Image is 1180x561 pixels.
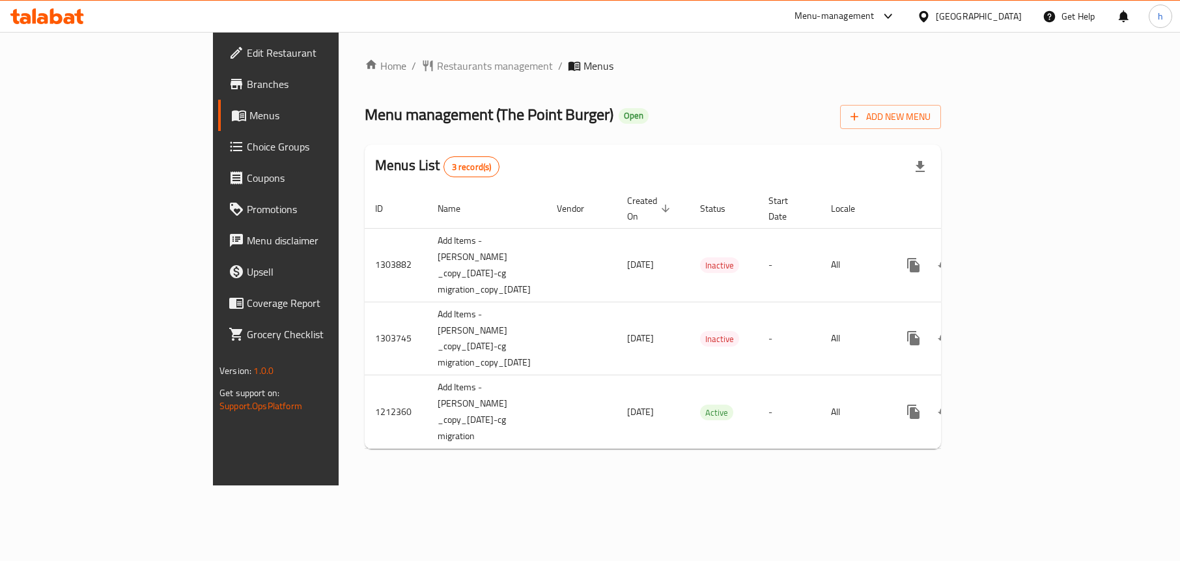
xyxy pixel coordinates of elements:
a: Upsell [218,256,410,287]
li: / [558,58,563,74]
div: Active [700,405,733,420]
span: Edit Restaurant [247,45,400,61]
span: Coverage Report [247,295,400,311]
td: All [821,302,888,375]
li: / [412,58,416,74]
span: Locale [831,201,872,216]
nav: breadcrumb [365,58,941,74]
span: Branches [247,76,400,92]
table: enhanced table [365,189,1033,450]
a: Branches [218,68,410,100]
td: - [758,302,821,375]
a: Choice Groups [218,131,410,162]
span: ID [375,201,400,216]
a: Grocery Checklist [218,319,410,350]
a: Menu disclaimer [218,225,410,256]
a: Coverage Report [218,287,410,319]
span: Upsell [247,264,400,280]
a: Restaurants management [421,58,553,74]
button: Change Status [929,250,961,281]
div: Menu-management [794,8,875,24]
button: Add New Menu [840,105,941,129]
span: [DATE] [627,403,654,420]
td: All [821,375,888,449]
td: - [758,228,821,302]
span: Version: [219,362,251,379]
button: more [898,250,929,281]
a: Edit Restaurant [218,37,410,68]
a: Promotions [218,194,410,225]
span: Get support on: [219,384,279,401]
button: more [898,396,929,427]
span: Promotions [247,201,400,217]
span: Add New Menu [850,109,931,125]
button: more [898,323,929,354]
span: Active [700,405,733,420]
td: Add Items - [PERSON_NAME] _copy_[DATE]-cg migration [427,375,546,449]
span: Menu management ( The Point Burger ) [365,100,613,129]
td: Add Items - [PERSON_NAME] _copy_[DATE]-cg migration_copy_[DATE] [427,302,546,375]
span: Menu disclaimer [247,233,400,248]
td: Add Items - [PERSON_NAME] _copy_[DATE]-cg migration_copy_[DATE] [427,228,546,302]
span: 1.0.0 [253,362,274,379]
button: Change Status [929,323,961,354]
span: Restaurants management [437,58,553,74]
div: Inactive [700,257,739,273]
span: Open [619,110,649,121]
span: [DATE] [627,330,654,347]
a: Support.OpsPlatform [219,397,302,414]
div: Open [619,108,649,124]
span: 3 record(s) [444,161,499,173]
td: - [758,375,821,449]
div: Total records count [443,156,500,177]
span: Start Date [768,193,805,224]
span: Menus [583,58,613,74]
span: Choice Groups [247,139,400,154]
a: Menus [218,100,410,131]
button: Change Status [929,396,961,427]
a: Coupons [218,162,410,194]
span: Menus [249,108,400,123]
span: Name [438,201,477,216]
th: Actions [888,189,1033,229]
h2: Menus List [375,156,499,177]
span: Created On [627,193,674,224]
td: All [821,228,888,302]
span: Inactive [700,258,739,273]
span: Status [700,201,742,216]
div: Export file [905,151,936,182]
span: Vendor [557,201,601,216]
span: Inactive [700,332,739,347]
div: [GEOGRAPHIC_DATA] [936,9,1022,23]
span: Coupons [247,170,400,186]
span: Grocery Checklist [247,326,400,342]
span: [DATE] [627,256,654,273]
span: h [1158,9,1163,23]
